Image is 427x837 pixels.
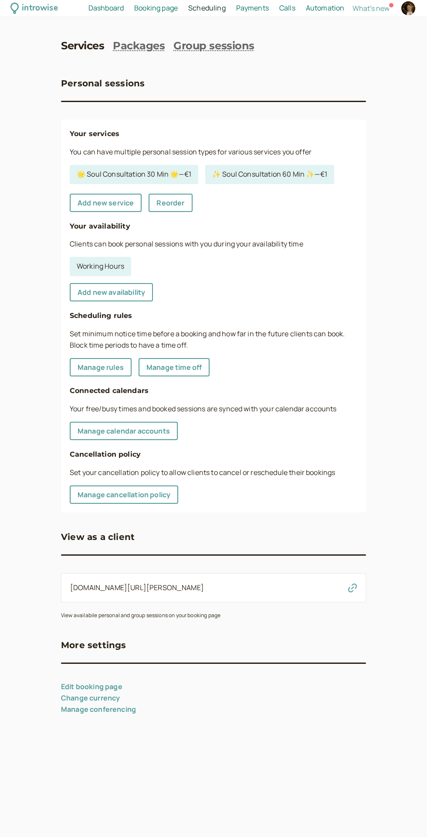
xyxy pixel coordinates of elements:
[61,530,135,544] h3: View as a client
[70,257,131,276] a: Working Hours
[139,358,210,376] a: Manage time off
[306,3,345,14] a: Automation
[61,704,136,714] a: Manage conferencing
[88,3,124,14] a: Dashboard
[70,403,357,415] p: Your free/busy times and booked sessions are synced with your calendar accounts
[279,3,295,14] a: Calls
[70,283,153,301] a: Add new availability
[70,385,357,396] h4: Connected calendars
[61,76,145,90] h3: Personal sessions
[70,449,357,460] h4: Cancellation policy
[70,147,357,158] p: You can have multiple personal session types for various services you offer
[70,165,198,184] a: 🌟 Soul Consultation 30 Min 🌟—€1
[10,2,58,15] a: introwise
[70,239,357,250] p: Clients can book personal sessions with you during your availability time
[306,3,345,13] span: Automation
[70,328,357,351] p: Set minimum notice time before a booking and how far in the future clients can book. Block time p...
[188,3,226,14] a: Scheduling
[173,40,254,52] a: Group sessions
[70,485,178,504] a: Manage cancellation policy
[61,612,220,619] small: View availabile personal and group sessions on your booking page
[236,3,269,13] span: Payments
[61,638,126,652] h3: More settings
[70,358,132,376] a: Manage rules
[383,795,427,837] iframe: Chat Widget
[113,40,165,52] a: Packages
[134,3,178,13] span: Booking page
[70,422,178,440] a: Manage calendar accounts
[134,3,178,14] a: Booking page
[352,3,390,13] span: What's new
[236,3,269,14] a: Payments
[188,3,226,13] span: Scheduling
[70,221,357,232] h4: Your availability
[352,4,390,12] button: What's new
[70,128,357,140] h4: Your services
[61,693,120,703] a: Change currency
[61,40,104,52] a: Services
[61,682,122,691] a: Edit booking page
[70,583,204,592] a: [DOMAIN_NAME][URL][PERSON_NAME]
[70,310,357,321] h4: Scheduling rules
[70,194,142,212] a: Add new service
[70,467,357,478] p: Set your cancellation policy to allow clients to cancel or reschedule their bookings
[279,3,295,13] span: Calls
[149,194,192,212] a: Reorder
[205,165,334,184] a: ✨ Soul Consultation 60 Min ✨—€1
[88,3,124,13] span: Dashboard
[22,2,58,15] div: introwise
